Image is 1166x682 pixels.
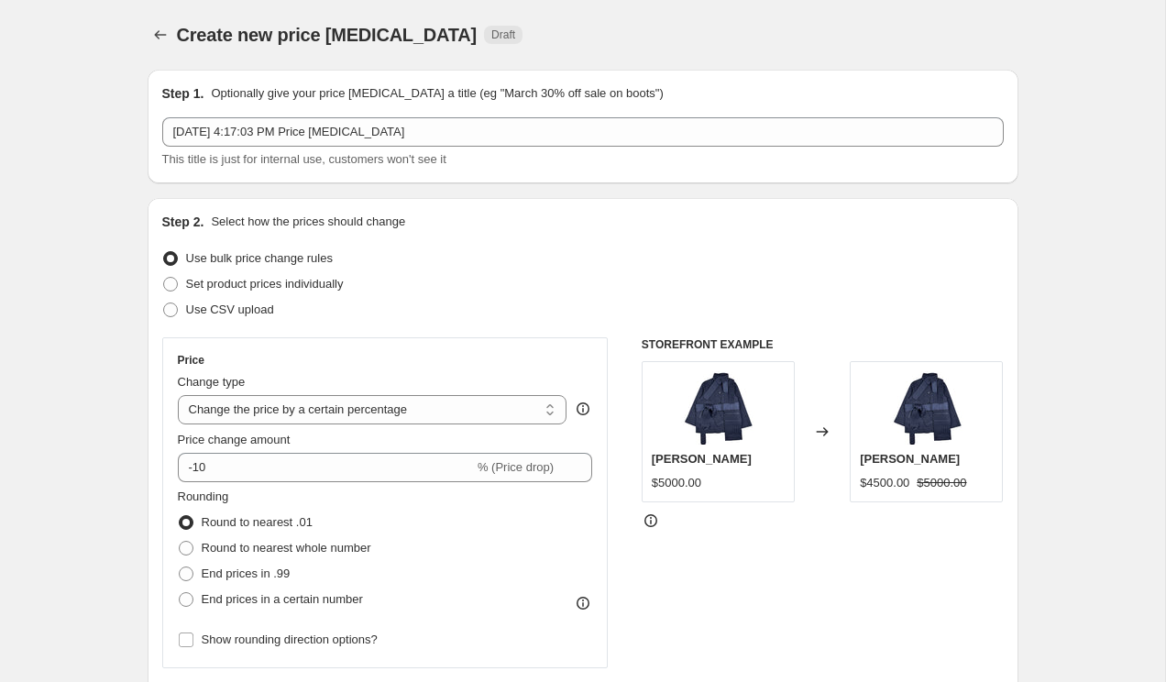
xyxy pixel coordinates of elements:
div: $4500.00 [860,474,909,492]
h3: Price [178,353,204,368]
span: End prices in .99 [202,566,291,580]
span: This title is just for internal use, customers won't see it [162,152,446,166]
span: Create new price [MEDICAL_DATA] [177,25,478,45]
h6: STOREFRONT EXAMPLE [642,337,1004,352]
h2: Step 2. [162,213,204,231]
span: % (Price drop) [478,460,554,474]
span: Draft [491,27,515,42]
div: $5000.00 [652,474,701,492]
p: Optionally give your price [MEDICAL_DATA] a title (eg "March 30% off sale on boots") [211,84,663,103]
span: Price change amount [178,433,291,446]
input: -15 [178,453,474,482]
span: Set product prices individually [186,277,344,291]
span: End prices in a certain number [202,592,363,606]
span: Use bulk price change rules [186,251,333,265]
span: Use CSV upload [186,302,274,316]
p: Select how the prices should change [211,213,405,231]
div: help [574,400,592,418]
span: [PERSON_NAME] [652,452,752,466]
span: Round to nearest whole number [202,541,371,555]
button: Price change jobs [148,22,173,48]
strike: $5000.00 [917,474,966,492]
input: 30% off holiday sale [162,117,1004,147]
span: Show rounding direction options? [202,632,378,646]
span: Rounding [178,489,229,503]
h2: Step 1. [162,84,204,103]
span: [PERSON_NAME] [860,452,960,466]
img: IMG_8815_80x.jpg [681,371,754,445]
img: IMG_8815_80x.jpg [890,371,963,445]
span: Round to nearest .01 [202,515,313,529]
span: Change type [178,375,246,389]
